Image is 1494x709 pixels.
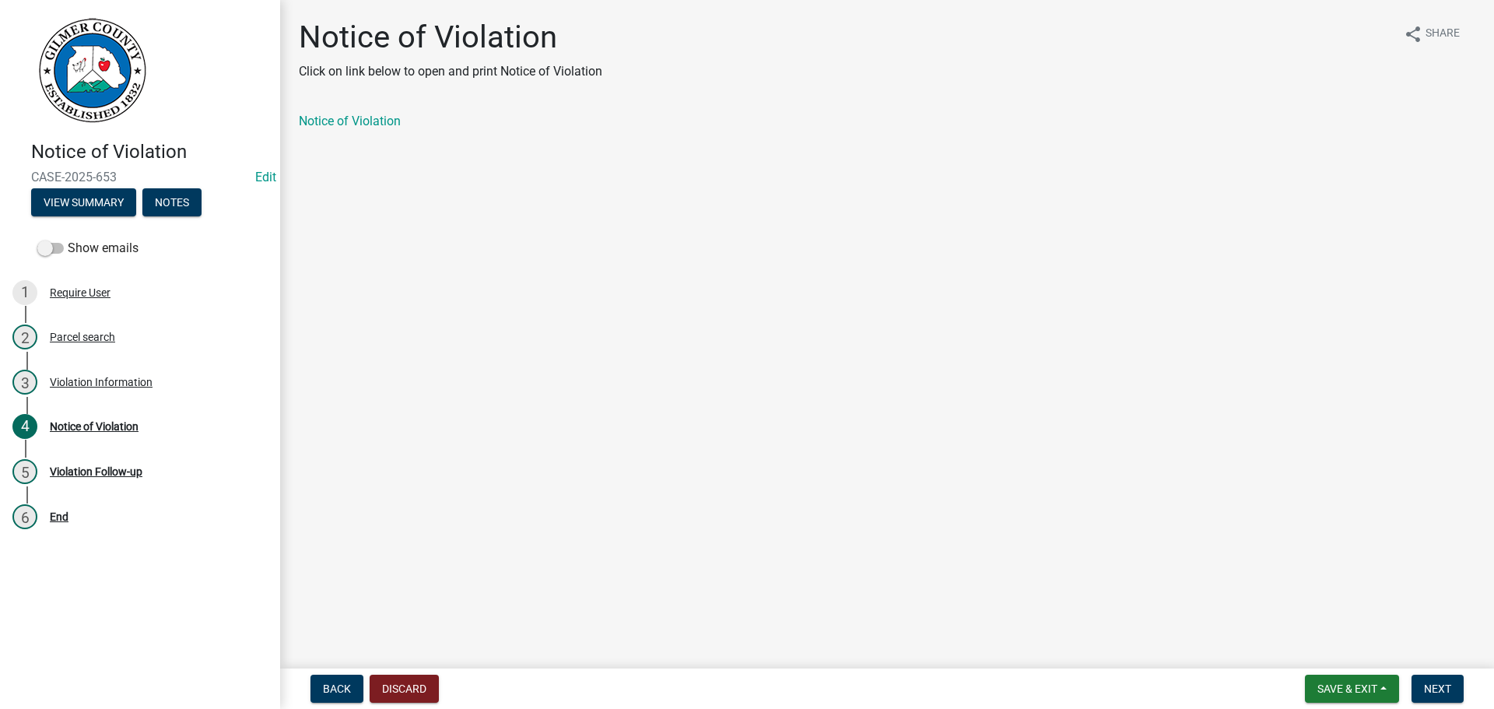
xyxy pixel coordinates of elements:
a: Edit [255,170,276,184]
button: Next [1412,675,1464,703]
wm-modal-confirm: Summary [31,197,136,209]
h4: Notice of Violation [31,141,268,163]
wm-modal-confirm: Edit Application Number [255,170,276,184]
img: Gilmer County, Georgia [31,16,148,125]
button: View Summary [31,188,136,216]
div: 1 [12,280,37,305]
div: 2 [12,325,37,349]
div: 3 [12,370,37,395]
wm-modal-confirm: Notes [142,197,202,209]
div: 5 [12,459,37,484]
button: Discard [370,675,439,703]
a: Notice of Violation [299,114,401,128]
h1: Notice of Violation [299,19,602,56]
i: share [1404,25,1422,44]
span: CASE-2025-653 [31,170,249,184]
div: Require User [50,287,110,298]
label: Show emails [37,239,139,258]
span: Back [323,683,351,695]
button: Back [310,675,363,703]
button: Save & Exit [1305,675,1399,703]
span: Share [1426,25,1460,44]
div: 6 [12,504,37,529]
span: Save & Exit [1317,683,1377,695]
button: Notes [142,188,202,216]
p: Click on link below to open and print Notice of Violation [299,62,602,81]
button: shareShare [1391,19,1472,49]
div: Notice of Violation [50,421,139,432]
div: 4 [12,414,37,439]
span: Next [1424,683,1451,695]
div: Violation Information [50,377,153,388]
div: Violation Follow-up [50,466,142,477]
div: Parcel search [50,332,115,342]
div: End [50,511,68,522]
